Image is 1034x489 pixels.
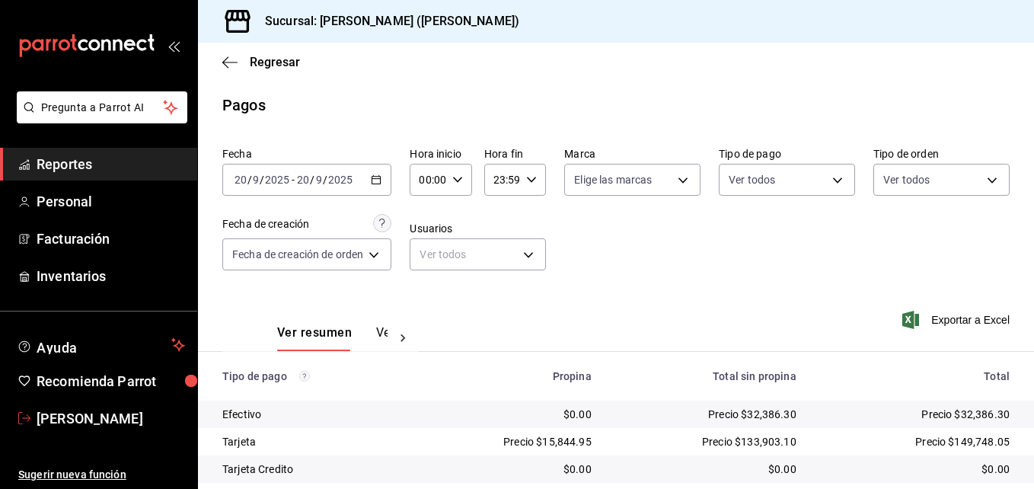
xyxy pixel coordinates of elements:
div: $0.00 [422,407,592,422]
div: Total [821,370,1010,382]
span: Fecha de creación de orden [232,247,363,262]
font: Tipo de pago [222,370,287,382]
input: ---- [264,174,290,186]
span: Pregunta a Parrot AI [41,100,164,116]
label: Usuarios [410,223,546,234]
span: - [292,174,295,186]
div: Precio $149,748.05 [821,434,1010,449]
div: Ver todos [410,238,546,270]
label: Fecha [222,149,391,159]
div: Precio $32,386.30 [821,407,1010,422]
h3: Sucursal: [PERSON_NAME] ([PERSON_NAME]) [253,12,519,30]
span: / [247,174,252,186]
button: Regresar [222,55,300,69]
font: Facturación [37,231,110,247]
input: ---- [327,174,353,186]
div: Precio $133,903.10 [616,434,796,449]
span: Ayuda [37,336,165,354]
div: Tarjeta Credito [222,462,397,477]
div: Fecha de creación [222,216,309,232]
div: Propina [422,370,592,382]
span: Ver todos [729,172,775,187]
div: $0.00 [821,462,1010,477]
input: -- [315,174,323,186]
label: Hora fin [484,149,546,159]
font: Inventarios [37,268,106,284]
a: Pregunta a Parrot AI [11,110,187,126]
span: Elige las marcas [574,172,652,187]
font: Exportar a Excel [931,314,1010,326]
span: / [323,174,327,186]
span: Regresar [250,55,300,69]
span: / [310,174,314,186]
div: Precio $15,844.95 [422,434,592,449]
div: $0.00 [422,462,592,477]
label: Marca [564,149,701,159]
label: Tipo de orden [873,149,1010,159]
font: Personal [37,193,92,209]
svg: Los pagos realizados con Pay y otras terminales son montos brutos. [299,371,310,382]
button: Exportar a Excel [905,311,1010,329]
div: Total sin propina [616,370,796,382]
font: Reportes [37,156,92,172]
input: -- [296,174,310,186]
button: open_drawer_menu [168,40,180,52]
font: Sugerir nueva función [18,468,126,481]
div: Precio $32,386.30 [616,407,796,422]
font: [PERSON_NAME] [37,411,143,427]
font: Ver resumen [277,325,352,340]
div: Pestañas de navegación [277,325,388,351]
input: -- [234,174,247,186]
div: Pagos [222,94,266,117]
font: Recomienda Parrot [37,373,156,389]
button: Pregunta a Parrot AI [17,91,187,123]
div: $0.00 [616,462,796,477]
div: Tarjeta [222,434,397,449]
button: Ver pagos [376,325,433,351]
span: Ver todos [883,172,930,187]
label: Hora inicio [410,149,471,159]
span: / [260,174,264,186]
label: Tipo de pago [719,149,855,159]
div: Efectivo [222,407,397,422]
input: -- [252,174,260,186]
